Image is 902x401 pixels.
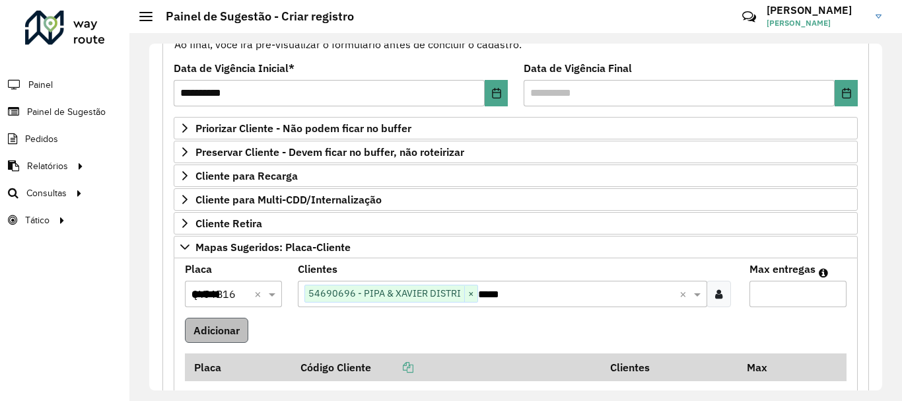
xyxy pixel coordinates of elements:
span: [PERSON_NAME] [767,17,866,29]
a: Cliente para Multi-CDD/Internalização [174,188,858,211]
span: Priorizar Cliente - Não podem ficar no buffer [195,123,411,133]
span: Cliente para Recarga [195,170,298,181]
span: Cliente Retira [195,218,262,229]
button: Choose Date [485,80,508,106]
a: Mapas Sugeridos: Placa-Cliente [174,236,858,258]
span: × [464,286,477,302]
span: Preservar Cliente - Devem ficar no buffer, não roteirizar [195,147,464,157]
span: Mapas Sugeridos: Placa-Cliente [195,242,351,252]
label: Data de Vigência Final [524,60,632,76]
h3: [PERSON_NAME] [767,4,866,17]
em: Máximo de clientes que serão colocados na mesma rota com os clientes informados [819,268,828,278]
button: Choose Date [835,80,858,106]
span: Relatórios [27,159,68,173]
label: Placa [185,261,212,277]
th: Max [738,353,790,381]
a: Priorizar Cliente - Não podem ficar no buffer [174,117,858,139]
button: Adicionar [185,318,248,343]
span: Painel [28,78,53,92]
span: Clear all [254,286,265,302]
h2: Painel de Sugestão - Criar registro [153,9,354,24]
label: Max entregas [749,261,815,277]
th: Código Cliente [292,353,602,381]
th: Clientes [601,353,738,381]
span: Pedidos [25,132,58,146]
span: Consultas [26,186,67,200]
span: 54690696 - PIPA & XAVIER DISTRI [305,285,464,301]
span: Tático [25,213,50,227]
span: Painel de Sugestão [27,105,106,119]
label: Data de Vigência Inicial [174,60,295,76]
a: Cliente para Recarga [174,164,858,187]
th: Placa [185,353,292,381]
span: Cliente para Multi-CDD/Internalização [195,194,382,205]
a: Contato Rápido [735,3,763,31]
a: Copiar [371,361,413,374]
label: Clientes [298,261,337,277]
a: Preservar Cliente - Devem ficar no buffer, não roteirizar [174,141,858,163]
a: Cliente Retira [174,212,858,235]
span: Clear all [679,286,691,302]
